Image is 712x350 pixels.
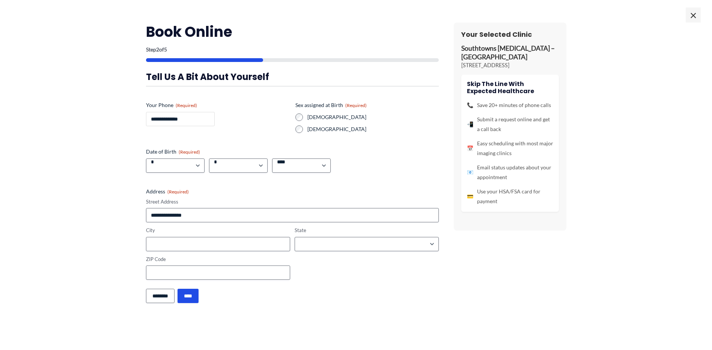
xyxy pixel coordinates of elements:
[467,100,553,110] li: Save 20+ minutes of phone calls
[295,227,439,234] label: State
[467,187,553,206] li: Use your HSA/FSA card for payment
[295,101,367,109] legend: Sex assigned at Birth
[307,125,439,133] label: [DEMOGRAPHIC_DATA]
[164,46,167,53] span: 5
[461,44,559,62] p: Southtowns [MEDICAL_DATA] – [GEOGRAPHIC_DATA]
[467,115,553,134] li: Submit a request online and get a call back
[146,148,200,155] legend: Date of Birth
[461,30,559,39] h3: Your Selected Clinic
[146,23,439,41] h2: Book Online
[467,143,473,153] span: 📅
[146,227,290,234] label: City
[146,198,439,205] label: Street Address
[467,167,473,177] span: 📧
[467,100,473,110] span: 📞
[307,113,439,121] label: [DEMOGRAPHIC_DATA]
[146,256,290,263] label: ZIP Code
[686,8,701,23] span: ×
[345,103,367,108] span: (Required)
[146,71,439,83] h3: Tell us a bit about yourself
[467,80,553,95] h4: Skip the line with Expected Healthcare
[461,62,559,69] p: [STREET_ADDRESS]
[146,47,439,52] p: Step of
[146,188,189,195] legend: Address
[179,149,200,155] span: (Required)
[467,139,553,158] li: Easy scheduling with most major imaging clinics
[467,163,553,182] li: Email status updates about your appointment
[467,192,473,201] span: 💳
[146,101,289,109] label: Your Phone
[156,46,159,53] span: 2
[467,119,473,129] span: 📲
[176,103,197,108] span: (Required)
[167,189,189,195] span: (Required)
